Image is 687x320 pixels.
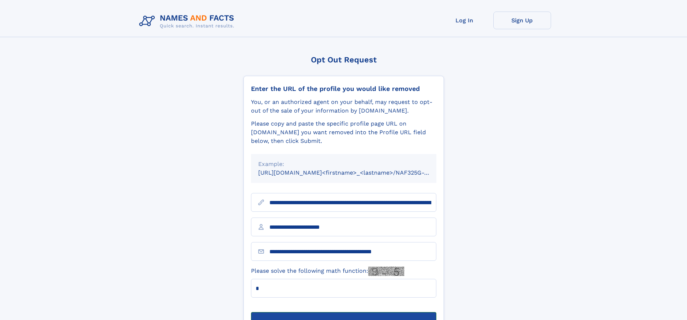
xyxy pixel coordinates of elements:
[436,12,493,29] a: Log In
[136,12,240,31] img: Logo Names and Facts
[258,169,450,176] small: [URL][DOMAIN_NAME]<firstname>_<lastname>/NAF325G-xxxxxxxx
[251,98,436,115] div: You, or an authorized agent on your behalf, may request to opt-out of the sale of your informatio...
[251,267,404,276] label: Please solve the following math function:
[493,12,551,29] a: Sign Up
[258,160,429,168] div: Example:
[243,55,444,64] div: Opt Out Request
[251,119,436,145] div: Please copy and paste the specific profile page URL on [DOMAIN_NAME] you want removed into the Pr...
[251,85,436,93] div: Enter the URL of the profile you would like removed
